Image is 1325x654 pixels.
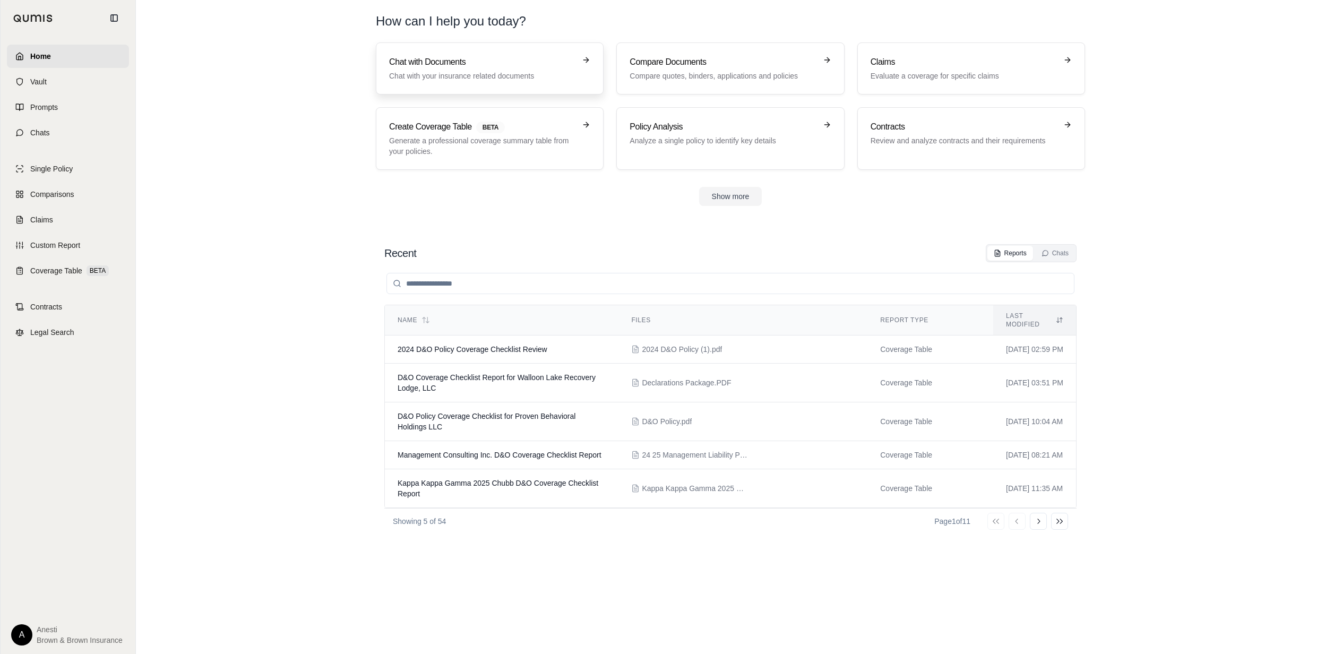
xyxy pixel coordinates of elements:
h3: Claims [871,56,1057,68]
th: Report Type [867,305,993,335]
span: Brown & Brown Insurance [37,635,123,646]
span: BETA [476,122,505,133]
span: 2024 D&O Policy Coverage Checklist Review [398,345,547,354]
span: D&O Coverage Checklist Report for Walloon Lake Recovery Lodge, LLC [398,373,596,392]
div: Chats [1042,249,1069,257]
a: Comparisons [7,183,129,206]
span: Kappa Kappa Gamma 2025 Chubb D&O Coverage Checklist Report [398,479,598,498]
a: Coverage TableBETA [7,259,129,282]
a: Custom Report [7,234,129,257]
p: Evaluate a coverage for specific claims [871,71,1057,81]
p: Analyze a single policy to identify key details [630,135,816,146]
button: Collapse sidebar [106,10,123,27]
td: Coverage Table [867,335,993,364]
h2: Recent [384,246,416,261]
span: D&O Policy Coverage Checklist for Proven Behavioral Holdings LLC [398,412,575,431]
span: Contracts [30,302,62,312]
span: Chats [30,127,50,138]
h3: Contracts [871,121,1057,133]
a: ClaimsEvaluate a coverage for specific claims [857,42,1085,94]
a: ContractsReview and analyze contracts and their requirements [857,107,1085,170]
div: Last modified [1006,312,1063,329]
span: Claims [30,214,53,225]
div: A [11,624,32,646]
p: Generate a professional coverage summary table from your policies. [389,135,575,157]
span: Legal Search [30,327,74,338]
h3: Compare Documents [630,56,816,68]
p: Review and analyze contracts and their requirements [871,135,1057,146]
span: Custom Report [30,240,80,251]
a: Compare DocumentsCompare quotes, binders, applications and policies [616,42,844,94]
img: Qumis Logo [13,14,53,22]
span: 24 25 Management Liability Package Policy.PDF [642,450,748,460]
button: Chats [1035,246,1075,261]
span: 2024 D&O Policy (1).pdf [642,344,722,355]
a: Claims [7,208,129,231]
a: Single Policy [7,157,129,180]
span: Home [30,51,51,62]
span: Management Consulting Inc. D&O Coverage Checklist Report [398,451,601,459]
a: Contracts [7,295,129,319]
h3: Create Coverage Table [389,121,575,133]
td: [DATE] 11:35 AM [993,469,1076,508]
span: BETA [87,265,109,276]
span: D&O Policy.pdf [642,416,692,427]
span: Prompts [30,102,58,113]
button: Show more [699,187,762,206]
span: Vault [30,76,47,87]
td: Coverage Table [867,469,993,508]
a: Create Coverage TableBETAGenerate a professional coverage summary table from your policies. [376,107,604,170]
a: Legal Search [7,321,129,344]
div: Reports [994,249,1027,257]
h1: How can I help you today? [376,13,526,30]
a: Chats [7,121,129,144]
span: Declarations Package.PDF [642,377,731,388]
div: Name [398,316,606,324]
h3: Policy Analysis [630,121,816,133]
div: Page 1 of 11 [934,516,970,527]
td: [DATE] 03:51 PM [993,364,1076,402]
td: Coverage Table [867,402,993,441]
td: [DATE] 02:59 PM [993,335,1076,364]
span: Single Policy [30,164,73,174]
a: Home [7,45,129,68]
span: Kappa Kappa Gamma 2025 Chubb Financial Management Policy (1).pdf [642,483,748,494]
p: Chat with your insurance related documents [389,71,575,81]
p: Compare quotes, binders, applications and policies [630,71,816,81]
a: Prompts [7,96,129,119]
a: Vault [7,70,129,93]
a: Chat with DocumentsChat with your insurance related documents [376,42,604,94]
button: Reports [987,246,1033,261]
th: Files [618,305,867,335]
span: Coverage Table [30,265,82,276]
a: Policy AnalysisAnalyze a single policy to identify key details [616,107,844,170]
h3: Chat with Documents [389,56,575,68]
td: [DATE] 10:04 AM [993,402,1076,441]
td: [DATE] 08:21 AM [993,441,1076,469]
span: Anesti [37,624,123,635]
td: Coverage Table [867,364,993,402]
span: Comparisons [30,189,74,200]
td: Coverage Table [867,441,993,469]
p: Showing 5 of 54 [393,516,446,527]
